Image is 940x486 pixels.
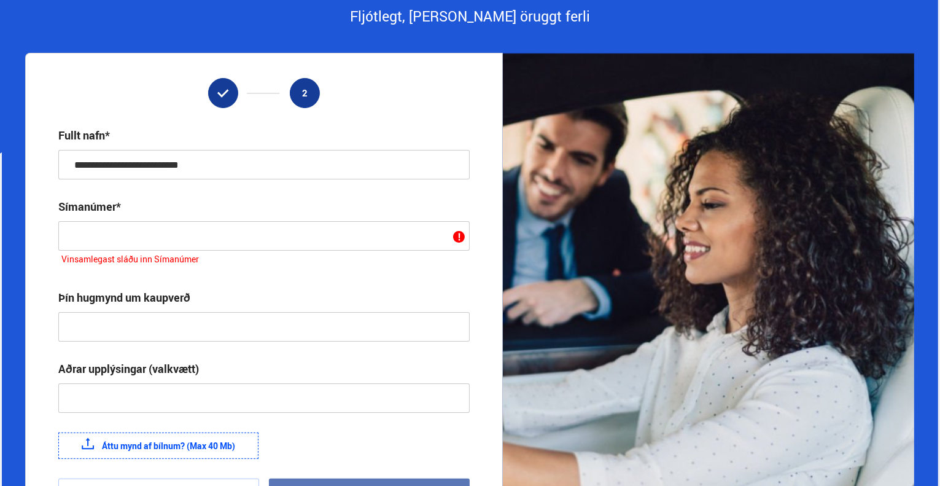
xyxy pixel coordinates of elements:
span: 2 [302,88,308,98]
button: Opna LiveChat spjallviðmót [10,5,47,42]
div: Þín hugmynd um kaupverð [58,290,190,305]
div: Fullt nafn* [58,128,110,143]
div: Aðrar upplýsingar (valkvætt) [58,361,199,376]
div: Vinsamlegast sláðu inn Símanúmer [58,251,470,270]
label: Áttu mynd af bílnum? (Max 40 Mb) [58,433,258,459]
div: Símanúmer* [58,199,121,214]
div: Fljótlegt, [PERSON_NAME] öruggt ferli [25,6,914,27]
